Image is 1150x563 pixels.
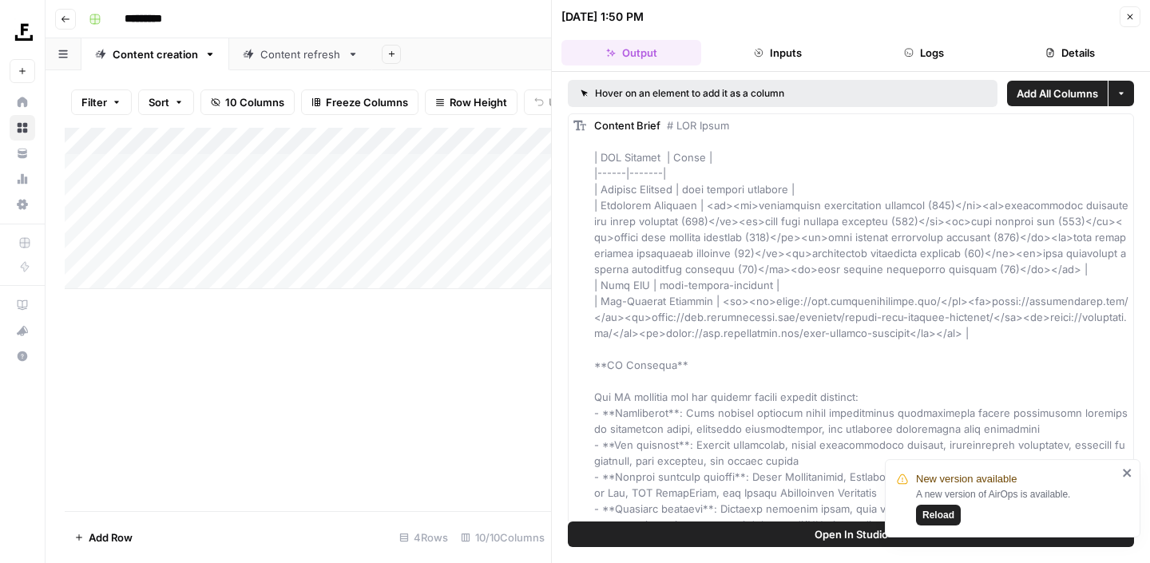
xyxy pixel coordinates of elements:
div: Content creation [113,46,198,62]
span: Row Height [450,94,507,110]
span: Reload [922,508,954,522]
button: Row Height [425,89,517,115]
button: Inputs [708,40,847,65]
span: Open In Studio [815,526,888,542]
button: Output [561,40,701,65]
a: AirOps Academy [10,292,35,318]
a: Usage [10,166,35,192]
button: Undo [524,89,586,115]
button: Help + Support [10,343,35,369]
button: Reload [916,505,961,525]
div: [DATE] 1:50 PM [561,9,644,25]
a: Your Data [10,141,35,166]
button: Filter [71,89,132,115]
span: 10 Columns [225,94,284,110]
div: What's new? [10,319,34,343]
button: 10 Columns [200,89,295,115]
a: Browse [10,115,35,141]
button: What's new? [10,318,35,343]
button: Add All Columns [1007,81,1108,106]
div: Hover on an element to add it as a column [581,86,885,101]
a: Content creation [81,38,229,70]
a: Settings [10,192,35,217]
div: 10/10 Columns [454,525,551,550]
div: Content refresh [260,46,341,62]
div: 4 Rows [393,525,454,550]
span: Sort [149,94,169,110]
span: Add Row [89,529,133,545]
button: Logs [855,40,994,65]
a: Content refresh [229,38,372,70]
button: Freeze Columns [301,89,418,115]
img: Foundation Inc. Logo [10,18,38,47]
button: Add Row [65,525,142,550]
button: Workspace: Foundation Inc. [10,13,35,53]
span: Add All Columns [1017,85,1098,101]
button: Details [1001,40,1140,65]
a: Home [10,89,35,115]
button: Sort [138,89,194,115]
button: close [1122,466,1133,479]
button: Open In Studio [568,521,1134,547]
span: Freeze Columns [326,94,408,110]
span: Content Brief [594,119,660,132]
span: Filter [81,94,107,110]
span: New version available [916,471,1017,487]
div: A new version of AirOps is available. [916,487,1117,525]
